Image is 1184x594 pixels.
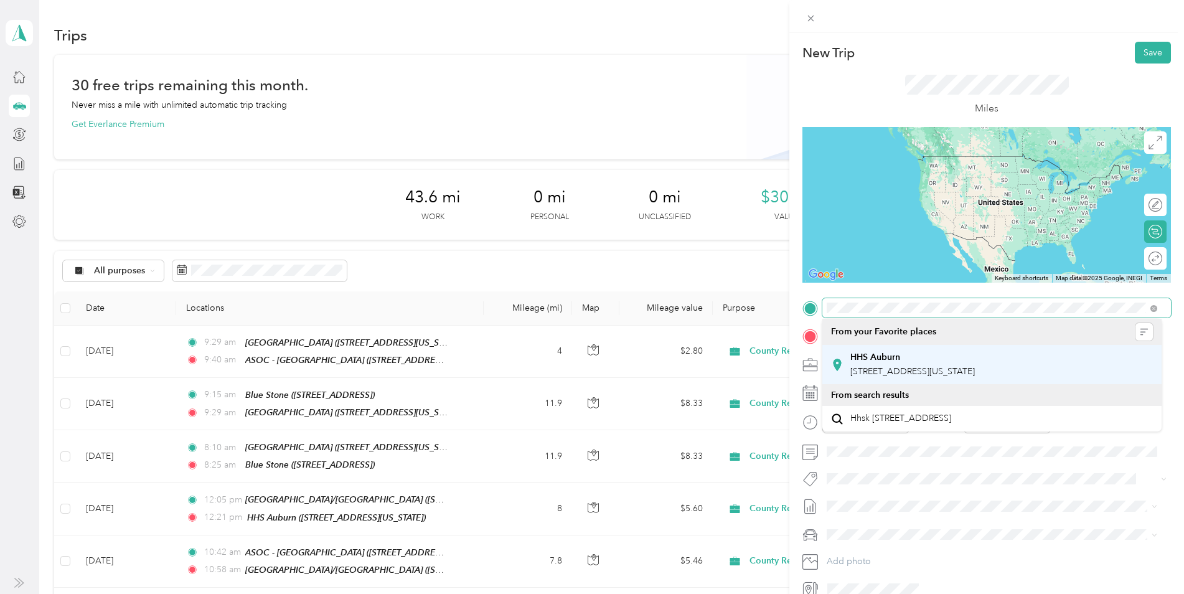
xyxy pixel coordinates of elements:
p: New Trip [802,44,855,62]
span: Hhsk [STREET_ADDRESS] [850,413,951,424]
img: Google [806,266,847,283]
span: From search results [831,390,909,400]
span: Map data ©2025 Google, INEGI [1056,275,1142,281]
a: Open this area in Google Maps (opens a new window) [806,266,847,283]
span: [STREET_ADDRESS][US_STATE] [850,366,975,377]
button: Add photo [822,553,1171,570]
strong: HHS Auburn [850,352,900,363]
span: From your Favorite places [831,326,936,337]
iframe: Everlance-gr Chat Button Frame [1114,524,1184,594]
p: Miles [975,101,998,116]
button: Keyboard shortcuts [995,274,1048,283]
button: Save [1135,42,1171,64]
